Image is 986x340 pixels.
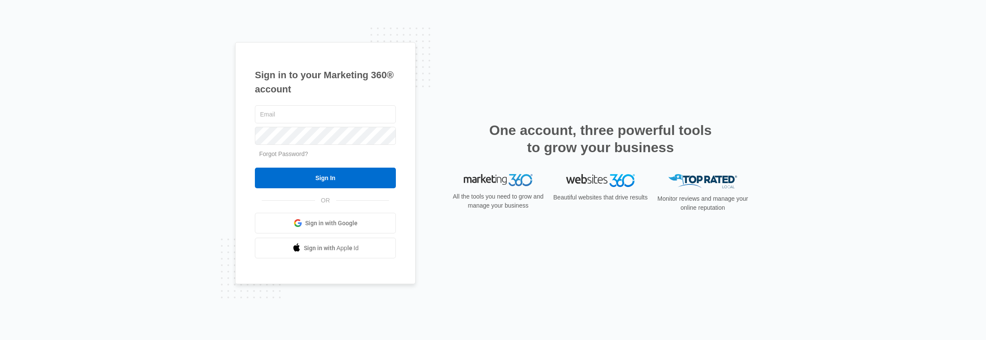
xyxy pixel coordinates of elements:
[668,174,737,188] img: Top Rated Local
[464,174,533,186] img: Marketing 360
[255,213,396,233] a: Sign in with Google
[487,122,714,156] h2: One account, three powerful tools to grow your business
[552,193,649,202] p: Beautiful websites that drive results
[566,174,635,187] img: Websites 360
[450,192,546,210] p: All the tools you need to grow and manage your business
[259,150,308,157] a: Forgot Password?
[305,219,358,228] span: Sign in with Google
[255,105,396,123] input: Email
[255,68,396,96] h1: Sign in to your Marketing 360® account
[255,168,396,188] input: Sign In
[304,244,359,253] span: Sign in with Apple Id
[255,238,396,258] a: Sign in with Apple Id
[655,194,751,212] p: Monitor reviews and manage your online reputation
[315,196,336,205] span: OR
